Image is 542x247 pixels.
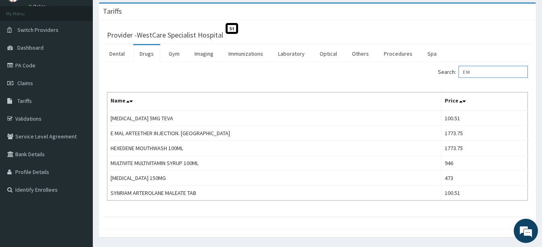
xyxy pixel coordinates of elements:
span: We're online! [47,73,111,154]
span: St [226,23,238,34]
span: Tariffs [17,97,32,105]
a: Spa [421,45,443,62]
td: [MEDICAL_DATA] 5MG TEVA [107,111,442,126]
span: Dashboard [17,44,44,51]
a: Optical [313,45,343,62]
td: E MAL ARTEETHER INJECTION. [GEOGRAPHIC_DATA] [107,126,442,141]
a: Online [28,4,48,9]
td: 473 [441,171,527,186]
a: Drugs [133,45,160,62]
td: 1773.75 [441,141,527,156]
td: 100.51 [441,111,527,126]
div: Chat with us now [42,45,136,56]
td: 946 [441,156,527,171]
td: HEXEDENE MOUTHWASH 100ML [107,141,442,156]
a: Gym [162,45,186,62]
td: SYNRIAM ARTEROLANE MALEATE TAB [107,186,442,201]
td: 100.51 [441,186,527,201]
a: Immunizations [222,45,270,62]
textarea: Type your message and hit 'Enter' [4,163,154,191]
label: Search: [438,66,528,78]
td: [MEDICAL_DATA] 150MG [107,171,442,186]
input: Search: [458,66,528,78]
a: Others [345,45,375,62]
a: Laboratory [272,45,311,62]
th: Name [107,92,442,111]
div: Minimize live chat window [132,4,152,23]
a: Imaging [188,45,220,62]
span: Claims [17,80,33,87]
span: Switch Providers [17,26,59,33]
a: Dental [103,45,131,62]
h3: Tariffs [103,8,122,15]
img: d_794563401_company_1708531726252_794563401 [15,40,33,61]
td: 1773.75 [441,126,527,141]
a: Procedures [377,45,419,62]
td: MULTIVITE MULTIVITAMIN SYRUP 100ML [107,156,442,171]
h3: Provider - WestCare Specialist Hospital [107,31,223,39]
th: Price [441,92,527,111]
